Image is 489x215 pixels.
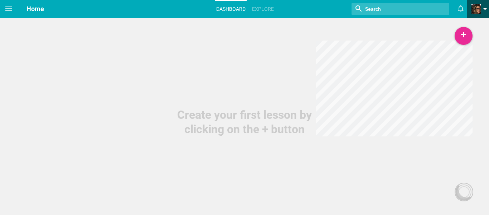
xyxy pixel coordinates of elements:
[215,1,247,17] a: Dashboard
[251,1,275,17] a: Explore
[26,5,44,13] span: Home
[455,27,473,45] div: +
[364,4,423,14] input: Search
[173,108,316,136] div: Create your first lesson by clicking on the + button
